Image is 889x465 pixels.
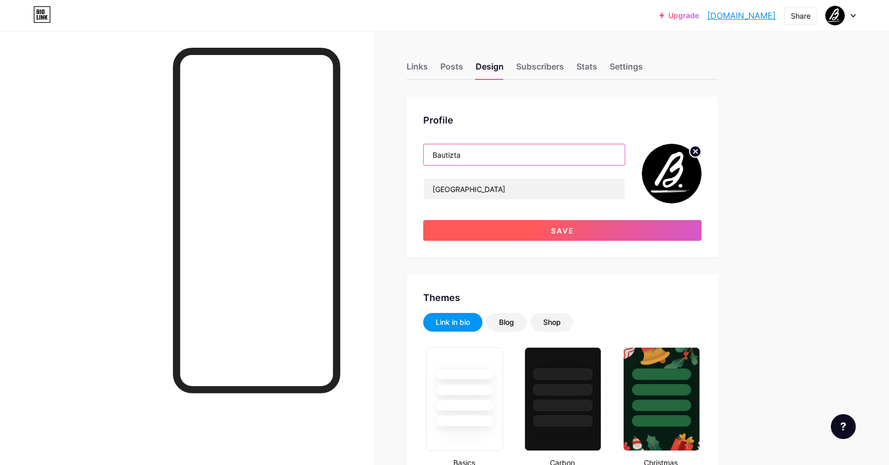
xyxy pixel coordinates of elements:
div: Profile [423,113,702,127]
div: Themes [423,291,702,305]
div: Link in bio [436,317,470,327]
img: Oscar Gustavo Bautista [642,144,702,203]
div: Blog [499,317,514,327]
input: Bio [424,179,625,199]
div: Links [407,60,428,79]
img: Oscar Gustavo Bautista [825,6,845,25]
div: Stats [576,60,597,79]
button: Save [423,220,702,241]
a: [DOMAIN_NAME] [707,9,776,22]
div: Settings [610,60,643,79]
div: Posts [440,60,463,79]
div: Share [791,10,811,21]
div: Shop [543,317,561,327]
div: Subscribers [516,60,564,79]
div: Design [476,60,504,79]
input: Name [424,144,625,165]
a: Upgrade [659,11,699,20]
span: Save [551,226,574,235]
